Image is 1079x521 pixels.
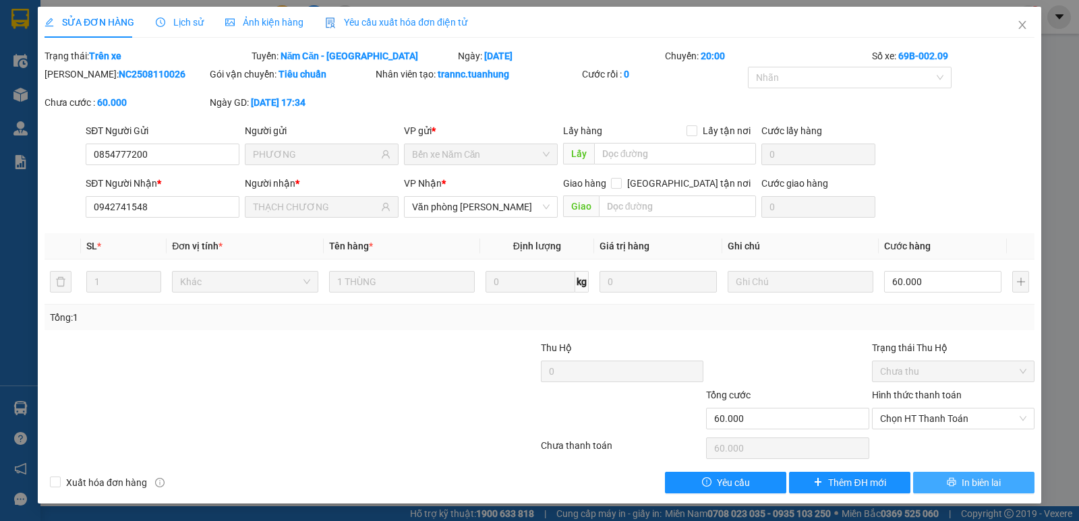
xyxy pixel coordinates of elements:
b: 20:00 [701,51,725,61]
b: 69B-002.09 [898,51,948,61]
div: Số xe: [871,49,1036,63]
div: Cước rồi : [582,67,745,82]
span: Văn phòng Hồ Chí Minh [412,197,550,217]
span: Lịch sử [156,17,204,28]
span: clock-circle [156,18,165,27]
input: Tên người nhận [253,200,378,214]
b: [DATE] [484,51,513,61]
div: SĐT Người Gửi [86,123,239,138]
div: Chưa thanh toán [539,438,705,462]
div: Tổng: 1 [50,310,417,325]
div: VP gửi [404,123,558,138]
span: Thu Hộ [541,342,572,353]
div: Tuyến: [250,49,457,63]
span: close [1017,20,1028,30]
label: Hình thức thanh toán [872,390,962,400]
button: Close [1003,7,1041,44]
span: VP Nhận [404,178,442,189]
span: In biên lai [962,475,1001,490]
input: VD: Bàn, Ghế [329,271,475,293]
span: Định lượng [513,241,561,251]
span: Đơn vị tính [172,241,223,251]
button: printerIn biên lai [913,472,1034,493]
span: [GEOGRAPHIC_DATA] tận nơi [622,176,756,191]
span: Giao hàng [563,178,606,189]
span: Lấy [563,143,594,164]
span: Chọn HT Thanh Toán [880,408,1026,429]
div: Chuyến: [664,49,871,63]
span: SL [86,241,97,251]
b: 0 [624,69,629,80]
div: Ngày GD: [210,95,372,110]
div: Chưa cước : [45,95,207,110]
input: Dọc đường [594,143,757,164]
span: Ảnh kiện hàng [225,17,303,28]
span: Yêu cầu xuất hóa đơn điện tử [325,17,467,28]
b: Năm Căn - [GEOGRAPHIC_DATA] [281,51,419,61]
label: Cước lấy hàng [761,125,822,136]
button: exclamation-circleYêu cầu [665,472,786,493]
button: plus [1012,271,1029,293]
b: trannc.tuanhung [438,69,509,80]
span: Cước hàng [884,241,931,251]
span: info-circle [155,478,165,487]
span: edit [45,18,54,27]
input: Cước lấy hàng [761,144,875,165]
span: user [381,150,390,159]
div: Trạng thái: [43,49,250,63]
button: plusThêm ĐH mới [789,472,910,493]
input: Cước giao hàng [761,196,875,218]
span: Yêu cầu [717,475,750,490]
b: Tiêu chuẩn [279,69,326,80]
div: Trạng thái Thu Hộ [872,340,1034,355]
span: Lấy hàng [563,125,602,136]
input: Tên người gửi [253,147,378,162]
span: Lấy tận nơi [697,123,756,138]
div: Ngày: [457,49,664,63]
img: icon [325,18,336,28]
b: NC2508110026 [119,69,185,80]
span: exclamation-circle [702,477,711,488]
b: 60.000 [97,97,127,108]
span: Tên hàng [329,241,373,251]
div: Nhân viên tạo: [376,67,580,82]
span: Thêm ĐH mới [828,475,885,490]
span: plus [813,477,823,488]
b: Trên xe [89,51,121,61]
span: Khác [180,272,310,292]
span: Xuất hóa đơn hàng [61,475,152,490]
span: SỬA ĐƠN HÀNG [45,17,134,28]
input: Ghi Chú [728,271,873,293]
th: Ghi chú [722,233,879,259]
label: Cước giao hàng [761,178,828,189]
span: Bến xe Năm Căn [412,144,550,164]
div: Gói vận chuyển: [210,67,372,82]
span: close-circle [1019,415,1027,423]
input: Dọc đường [599,195,757,217]
span: user [381,202,390,212]
div: Người gửi [245,123,399,138]
input: 0 [600,271,717,293]
div: Người nhận [245,176,399,191]
span: printer [947,477,956,488]
span: Giao [563,195,599,217]
span: picture [225,18,235,27]
div: SĐT Người Nhận [86,176,239,191]
span: kg [575,271,589,293]
span: Tổng cước [706,390,751,400]
b: [DATE] 17:34 [251,97,305,108]
button: delete [50,271,71,293]
span: Chưa thu [880,361,1026,381]
div: [PERSON_NAME]: [45,67,207,82]
span: Giá trị hàng [600,241,649,251]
